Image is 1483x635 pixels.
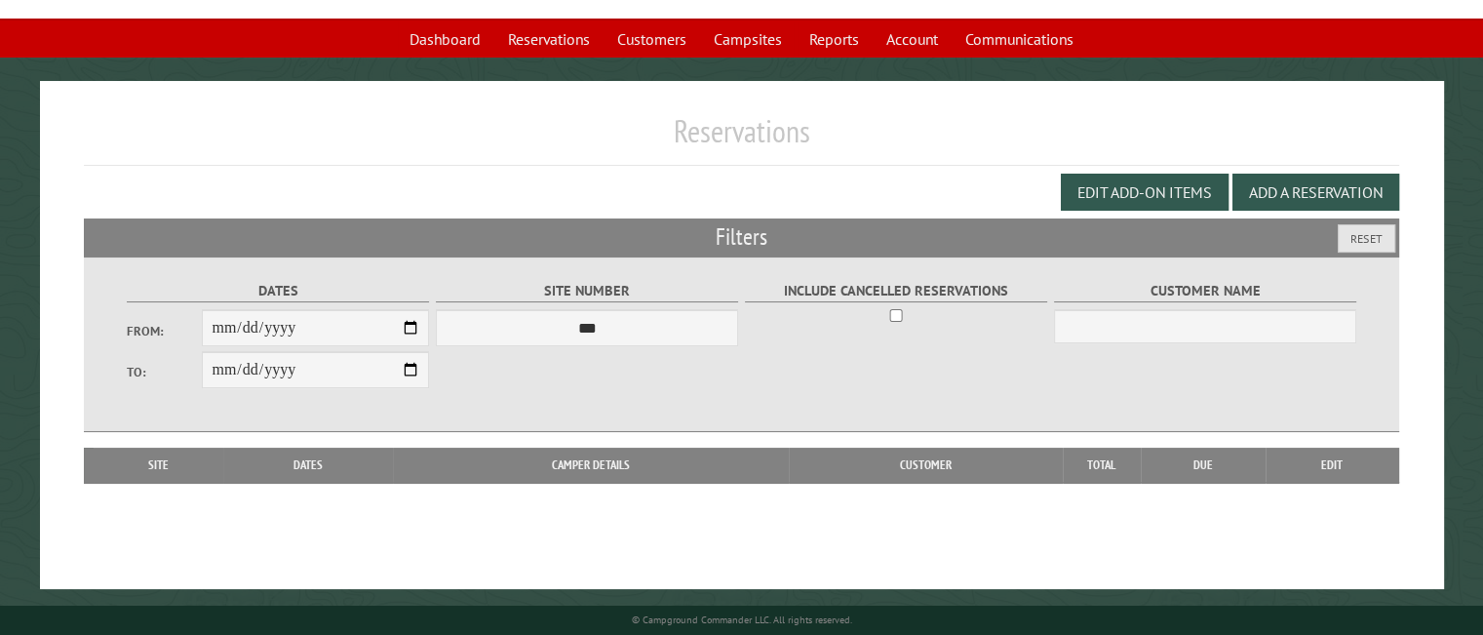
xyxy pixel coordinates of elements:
a: Reports [798,20,871,58]
a: Account [875,20,950,58]
h1: Reservations [84,112,1399,166]
a: Communications [954,20,1085,58]
th: Site [94,448,223,483]
th: Dates [223,448,393,483]
th: Total [1063,448,1141,483]
button: Reset [1338,224,1395,253]
label: Include Cancelled Reservations [745,280,1048,302]
label: Customer Name [1054,280,1357,302]
th: Customer [789,448,1063,483]
th: Camper Details [393,448,789,483]
a: Dashboard [398,20,492,58]
button: Add a Reservation [1232,174,1399,211]
h2: Filters [84,218,1399,256]
label: Site Number [436,280,739,302]
a: Reservations [496,20,602,58]
a: Customers [605,20,698,58]
button: Edit Add-on Items [1061,174,1229,211]
small: © Campground Commander LLC. All rights reserved. [632,614,852,626]
label: From: [127,322,203,340]
a: Campsites [702,20,794,58]
label: To: [127,363,203,381]
label: Dates [127,280,430,302]
th: Edit [1266,448,1399,483]
th: Due [1141,448,1266,483]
